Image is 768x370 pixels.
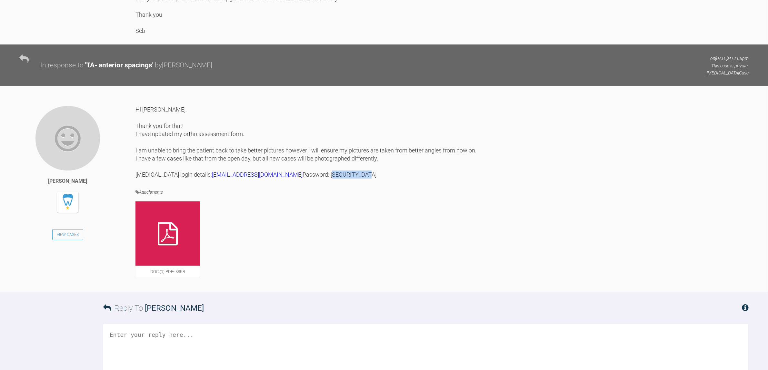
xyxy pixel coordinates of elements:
[155,60,212,71] div: by [PERSON_NAME]
[85,60,153,71] div: ' TA- anterior spacings '
[145,304,204,313] span: [PERSON_NAME]
[135,188,749,196] h4: Attachments
[707,69,749,76] p: [MEDICAL_DATA] Case
[135,105,749,179] div: Hi [PERSON_NAME], Thank you for that! I have updated my ortho assessment form. I am unable to bri...
[103,302,204,314] h3: Reply To
[40,60,84,71] div: In response to
[52,229,83,240] a: View Cases
[707,55,749,62] p: on [DATE] at 12:05pm
[212,171,303,178] a: [EMAIL_ADDRESS][DOMAIN_NAME]
[35,105,101,171] img: Marah Ziad
[48,177,87,185] div: [PERSON_NAME]
[707,62,749,69] p: This case is private.
[135,266,200,277] span: doc (1).pdf - 38KB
